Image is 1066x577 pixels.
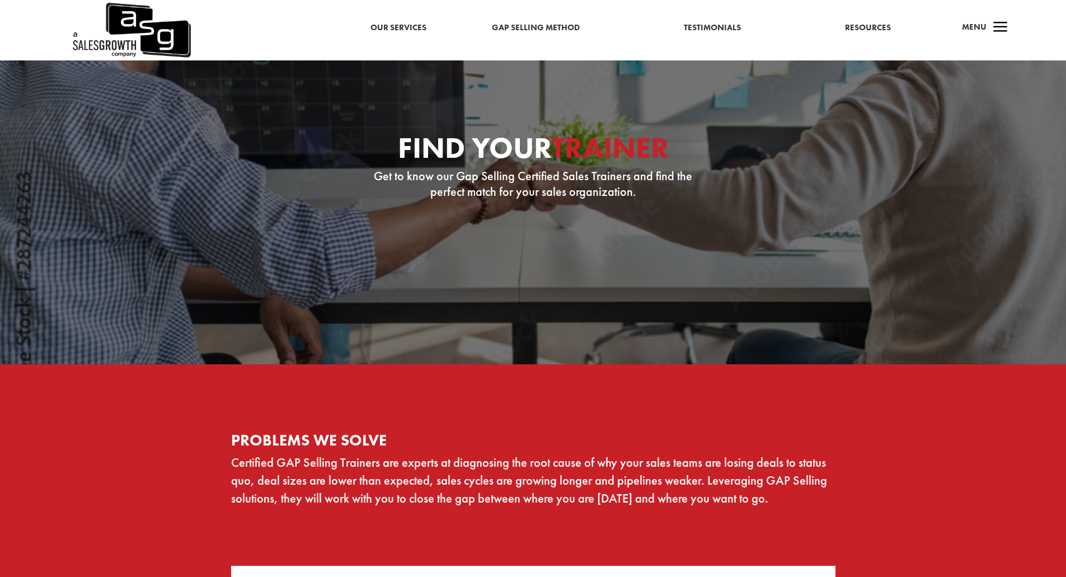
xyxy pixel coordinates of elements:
[492,21,580,35] a: Gap Selling Method
[370,21,426,35] a: Our Services
[231,433,835,454] h2: Problems We Solve
[231,454,835,508] p: Certified GAP Selling Trainers are experts at diagnosing the root cause of why your sales teams a...
[365,168,701,205] h3: Get to know our Gap Selling Certified Sales Trainers and find the perfect match for your sales or...
[962,21,987,32] span: Menu
[365,133,701,168] h1: Find Your
[845,21,891,35] a: Resources
[684,21,741,35] a: Testimonials
[551,129,669,167] span: Trainer
[989,17,1012,39] span: a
